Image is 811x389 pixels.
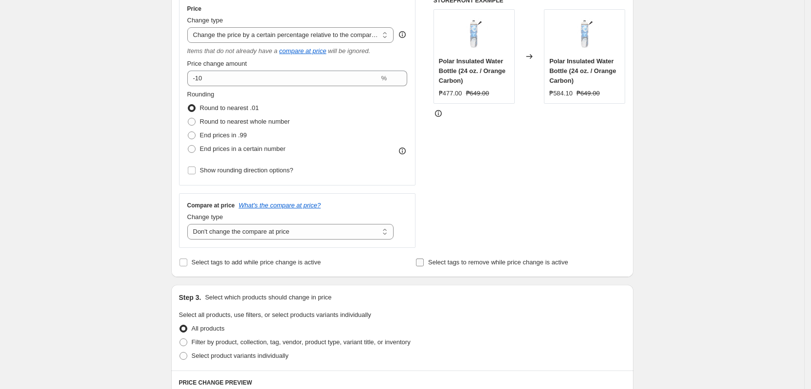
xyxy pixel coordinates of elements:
[577,89,600,98] strike: ₱649.00
[187,47,278,55] i: Items that do not already have a
[200,118,290,125] span: Round to nearest whole number
[187,91,215,98] span: Rounding
[549,57,616,84] span: Polar Insulated Water Bottle (24 oz. / Orange Carbon)
[187,202,235,209] h3: Compare at price
[192,338,411,346] span: Filter by product, collection, tag, vendor, product type, variant title, or inventory
[239,202,321,209] button: What's the compare at price?
[179,293,201,302] h2: Step 3.
[187,5,201,13] h3: Price
[397,30,407,39] div: help
[428,259,568,266] span: Select tags to remove while price change is active
[187,60,247,67] span: Price change amount
[200,145,286,152] span: End prices in a certain number
[192,259,321,266] span: Select tags to add while price change is active
[279,47,326,55] button: compare at price
[187,71,379,86] input: -20
[192,325,225,332] span: All products
[549,89,573,98] div: ₱584.10
[454,15,493,54] img: 174437_a_80x.jpg
[187,17,223,24] span: Change type
[179,379,626,387] h6: PRICE CHANGE PREVIEW
[439,57,505,84] span: Polar Insulated Water Bottle (24 oz. / Orange Carbon)
[565,15,604,54] img: 174437_a_80x.jpg
[466,89,489,98] strike: ₱649.00
[439,89,462,98] div: ₱477.00
[205,293,331,302] p: Select which products should change in price
[381,74,387,82] span: %
[328,47,370,55] i: will be ignored.
[200,167,293,174] span: Show rounding direction options?
[200,131,247,139] span: End prices in .99
[179,311,371,318] span: Select all products, use filters, or select products variants individually
[187,213,223,221] span: Change type
[200,104,259,111] span: Round to nearest .01
[192,352,288,359] span: Select product variants individually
